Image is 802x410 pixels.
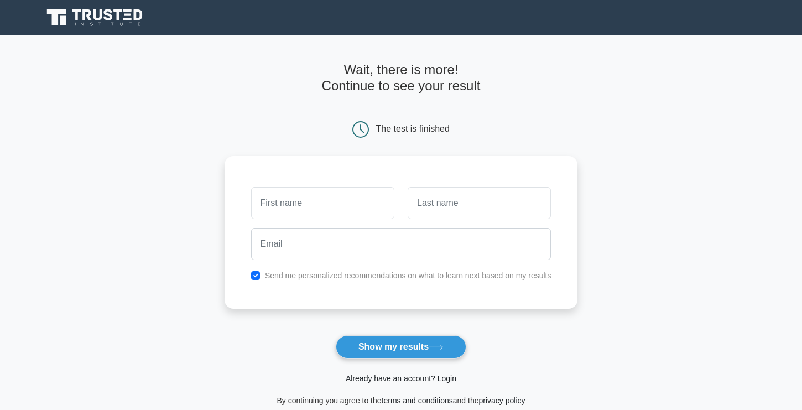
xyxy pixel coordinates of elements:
[225,62,578,94] h4: Wait, there is more! Continue to see your result
[218,394,585,407] div: By continuing you agree to the and the
[346,374,456,383] a: Already have an account? Login
[265,271,551,280] label: Send me personalized recommendations on what to learn next based on my results
[251,187,394,219] input: First name
[336,335,466,359] button: Show my results
[479,396,525,405] a: privacy policy
[251,228,551,260] input: Email
[376,124,450,133] div: The test is finished
[408,187,551,219] input: Last name
[382,396,453,405] a: terms and conditions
